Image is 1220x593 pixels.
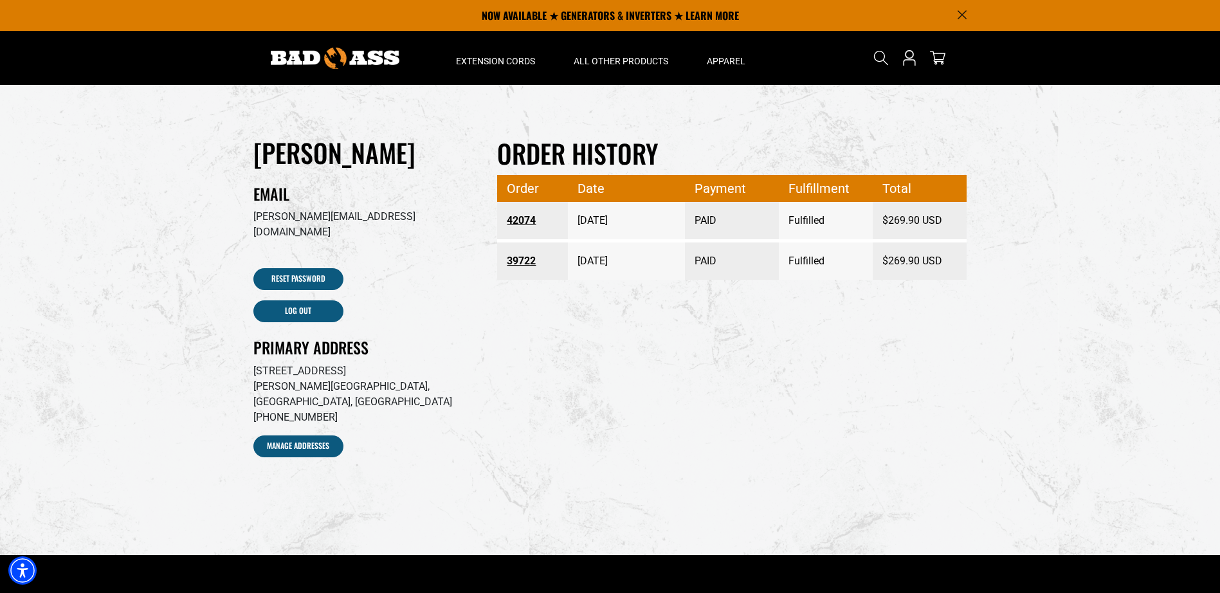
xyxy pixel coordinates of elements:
[253,379,478,410] p: [PERSON_NAME][GEOGRAPHIC_DATA], [GEOGRAPHIC_DATA], [GEOGRAPHIC_DATA]
[253,410,478,425] p: [PHONE_NUMBER]
[578,214,608,226] time: [DATE]
[253,435,343,457] a: Manage Addresses
[456,55,535,67] span: Extension Cords
[253,363,478,379] p: [STREET_ADDRESS]
[578,176,676,201] span: Date
[253,209,478,240] p: [PERSON_NAME][EMAIL_ADDRESS][DOMAIN_NAME]
[507,209,558,232] a: Order number 42074
[253,268,343,290] a: Reset Password
[695,243,769,279] span: PAID
[927,50,948,66] a: cart
[271,48,399,69] img: Bad Ass Extension Cords
[882,176,957,201] span: Total
[788,243,863,279] span: Fulfilled
[8,556,37,585] div: Accessibility Menu
[882,243,957,279] span: $269.90 USD
[507,250,558,273] a: Order number 39722
[788,176,863,201] span: Fulfillment
[253,184,478,204] h2: Email
[574,55,668,67] span: All Other Products
[253,300,343,322] a: Log out
[707,55,745,67] span: Apparel
[554,31,687,85] summary: All Other Products
[871,48,891,68] summary: Search
[899,31,920,85] a: Open this option
[695,176,769,201] span: Payment
[253,136,478,169] h1: [PERSON_NAME]
[507,176,558,201] span: Order
[578,255,608,267] time: [DATE]
[882,203,957,239] span: $269.90 USD
[687,31,765,85] summary: Apparel
[497,136,967,170] h2: Order history
[695,203,769,239] span: PAID
[253,338,478,358] h2: Primary Address
[788,203,863,239] span: Fulfilled
[437,31,554,85] summary: Extension Cords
